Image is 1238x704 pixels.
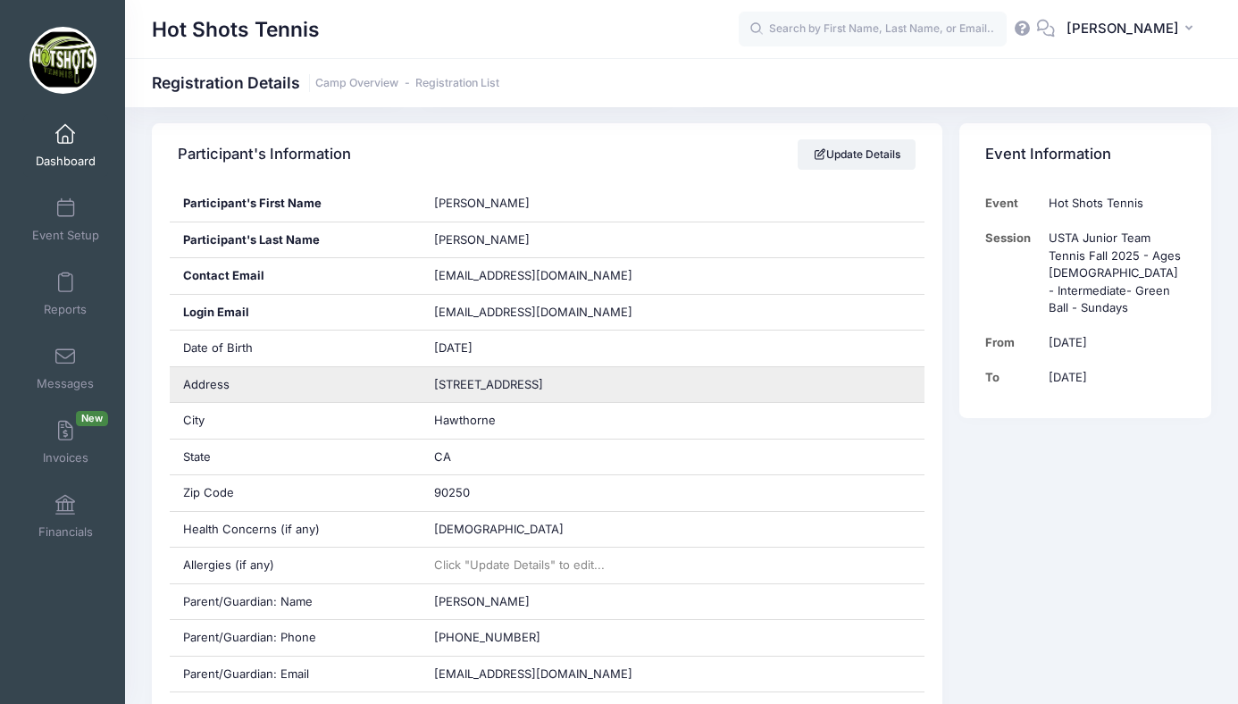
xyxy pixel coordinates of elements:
[170,512,422,548] div: Health Concerns (if any)
[985,130,1111,180] h4: Event Information
[739,12,1007,47] input: Search by First Name, Last Name, or Email...
[434,594,530,608] span: [PERSON_NAME]
[170,222,422,258] div: Participant's Last Name
[415,77,499,90] a: Registration List
[170,258,422,294] div: Contact Email
[434,413,496,427] span: Hawthorne
[434,485,470,499] span: 90250
[32,228,99,243] span: Event Setup
[43,450,88,465] span: Invoices
[44,302,87,317] span: Reports
[1055,9,1211,50] button: [PERSON_NAME]
[434,232,530,247] span: [PERSON_NAME]
[985,221,1040,325] td: Session
[170,331,422,366] div: Date of Birth
[170,475,422,511] div: Zip Code
[1040,360,1185,395] td: [DATE]
[178,130,351,180] h4: Participant's Information
[434,340,473,355] span: [DATE]
[170,620,422,656] div: Parent/Guardian: Phone
[170,403,422,439] div: City
[170,367,422,403] div: Address
[170,657,422,692] div: Parent/Guardian: Email
[170,186,422,222] div: Participant's First Name
[170,440,422,475] div: State
[1040,325,1185,360] td: [DATE]
[434,196,530,210] span: [PERSON_NAME]
[798,139,916,170] a: Update Details
[170,548,422,583] div: Allergies (if any)
[434,557,605,572] span: Click "Update Details" to edit...
[23,485,108,548] a: Financials
[37,376,94,391] span: Messages
[29,27,96,94] img: Hot Shots Tennis
[23,114,108,177] a: Dashboard
[152,9,320,50] h1: Hot Shots Tennis
[170,295,422,331] div: Login Email
[315,77,398,90] a: Camp Overview
[23,411,108,474] a: InvoicesNew
[36,154,96,169] span: Dashboard
[434,522,564,536] span: [DEMOGRAPHIC_DATA]
[23,263,108,325] a: Reports
[985,325,1040,360] td: From
[38,524,93,540] span: Financials
[985,360,1040,395] td: To
[434,666,632,681] span: [EMAIL_ADDRESS][DOMAIN_NAME]
[23,337,108,399] a: Messages
[170,584,422,620] div: Parent/Guardian: Name
[434,377,543,391] span: [STREET_ADDRESS]
[1067,19,1179,38] span: [PERSON_NAME]
[152,73,499,92] h1: Registration Details
[76,411,108,426] span: New
[1040,221,1185,325] td: USTA Junior Team Tennis Fall 2025 - Ages [DEMOGRAPHIC_DATA] - Intermediate- Green Ball - Sundays
[985,186,1040,221] td: Event
[23,189,108,251] a: Event Setup
[434,449,451,464] span: CA
[434,630,540,644] span: [PHONE_NUMBER]
[1040,186,1185,221] td: Hot Shots Tennis
[434,304,657,322] span: [EMAIL_ADDRESS][DOMAIN_NAME]
[434,268,632,282] span: [EMAIL_ADDRESS][DOMAIN_NAME]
